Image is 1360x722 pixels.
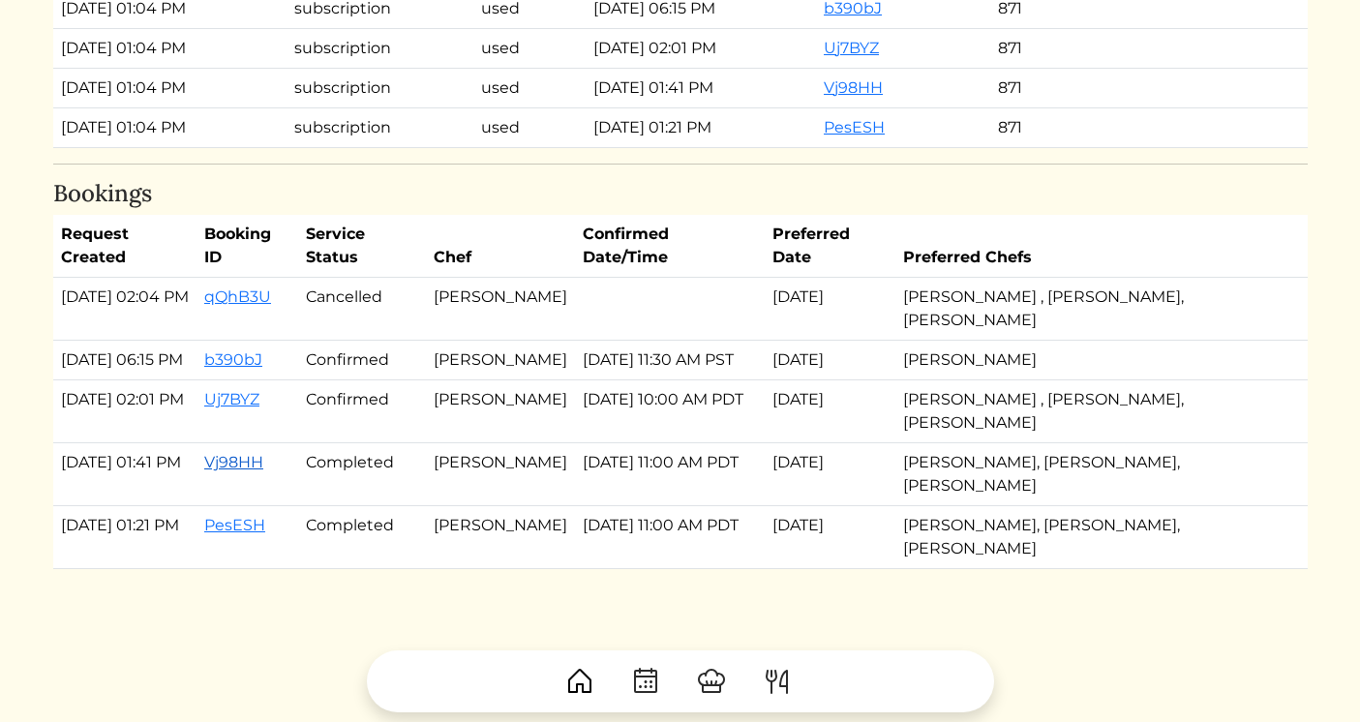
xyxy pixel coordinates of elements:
[53,215,196,278] th: Request Created
[765,215,895,278] th: Preferred Date
[204,287,271,306] a: qQhB3U
[575,443,765,506] td: [DATE] 11:00 AM PDT
[895,380,1291,443] td: [PERSON_NAME] , [PERSON_NAME], [PERSON_NAME]
[196,215,298,278] th: Booking ID
[575,380,765,443] td: [DATE] 10:00 AM PDT
[426,278,575,341] td: [PERSON_NAME]
[765,443,895,506] td: [DATE]
[895,341,1291,380] td: [PERSON_NAME]
[53,506,196,569] td: [DATE] 01:21 PM
[298,443,426,506] td: Completed
[564,666,595,697] img: House-9bf13187bcbb5817f509fe5e7408150f90897510c4275e13d0d5fca38e0b5951.svg
[762,666,793,697] img: ForkKnife-55491504ffdb50bab0c1e09e7649658475375261d09fd45db06cec23bce548bf.svg
[53,443,196,506] td: [DATE] 01:41 PM
[765,341,895,380] td: [DATE]
[204,453,263,471] a: Vj98HH
[824,78,883,97] a: Vj98HH
[895,443,1291,506] td: [PERSON_NAME], [PERSON_NAME], [PERSON_NAME]
[473,68,586,107] td: used
[204,350,262,369] a: b390bJ
[990,68,1177,107] td: 871
[990,28,1177,68] td: 871
[204,516,265,534] a: PesESH
[53,180,1308,208] h4: Bookings
[824,39,879,57] a: Uj7BYZ
[298,278,426,341] td: Cancelled
[53,68,287,107] td: [DATE] 01:04 PM
[696,666,727,697] img: ChefHat-a374fb509e4f37eb0702ca99f5f64f3b6956810f32a249b33092029f8484b388.svg
[426,506,575,569] td: [PERSON_NAME]
[990,107,1177,147] td: 871
[575,215,765,278] th: Confirmed Date/Time
[765,278,895,341] td: [DATE]
[586,68,816,107] td: [DATE] 01:41 PM
[298,380,426,443] td: Confirmed
[287,28,473,68] td: subscription
[53,341,196,380] td: [DATE] 06:15 PM
[204,390,259,408] a: Uj7BYZ
[765,380,895,443] td: [DATE]
[895,506,1291,569] td: [PERSON_NAME], [PERSON_NAME], [PERSON_NAME]
[630,666,661,697] img: CalendarDots-5bcf9d9080389f2a281d69619e1c85352834be518fbc73d9501aef674afc0d57.svg
[575,341,765,380] td: [DATE] 11:30 AM PST
[765,506,895,569] td: [DATE]
[287,107,473,147] td: subscription
[53,278,196,341] td: [DATE] 02:04 PM
[426,380,575,443] td: [PERSON_NAME]
[824,118,885,136] a: PesESH
[473,107,586,147] td: used
[426,215,575,278] th: Chef
[575,506,765,569] td: [DATE] 11:00 AM PDT
[895,215,1291,278] th: Preferred Chefs
[895,278,1291,341] td: [PERSON_NAME] , [PERSON_NAME], [PERSON_NAME]
[298,506,426,569] td: Completed
[426,443,575,506] td: [PERSON_NAME]
[473,28,586,68] td: used
[586,28,816,68] td: [DATE] 02:01 PM
[298,215,426,278] th: Service Status
[53,28,287,68] td: [DATE] 01:04 PM
[53,380,196,443] td: [DATE] 02:01 PM
[586,107,816,147] td: [DATE] 01:21 PM
[287,68,473,107] td: subscription
[53,107,287,147] td: [DATE] 01:04 PM
[298,341,426,380] td: Confirmed
[426,341,575,380] td: [PERSON_NAME]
